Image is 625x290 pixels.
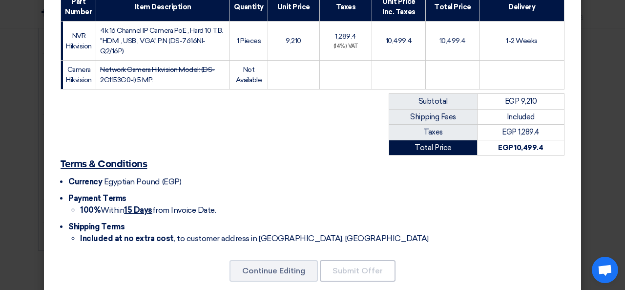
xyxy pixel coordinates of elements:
span: Shipping Terms [68,222,125,231]
span: 10,499.4 [439,37,466,45]
div: Open chat [592,257,618,283]
span: Included [507,112,535,121]
td: Taxes [389,125,478,140]
td: Camera Hikvision [61,61,96,89]
span: Not Available [236,66,262,84]
span: 9,210 [286,37,301,45]
span: 1-2 Weeks [506,37,538,45]
td: Shipping Fees [389,109,478,125]
button: Continue Editing [229,260,318,282]
span: 1,289.4 [335,32,356,41]
strong: Included at no extra cost [80,234,174,243]
span: 4k 16 Channel IP Camera PoE , Hard 10 T.B. "HDMI , USB , VGA".P.N (DS-7616NI-Q2/16P) [100,26,223,55]
span: Within from Invoice Date. [80,205,216,215]
td: Total Price [389,140,478,156]
span: Payment Terms [68,194,126,203]
td: Subtotal [389,94,478,110]
strong: EGP 10,499.4 [498,143,543,152]
td: NVR Hikvision [61,22,96,61]
strong: 100% [80,205,101,215]
button: Submit Offer [320,260,396,282]
u: Terms & Conditions [61,159,147,169]
span: EGP 1,289.4 [502,128,540,136]
div: (14%) VAT [324,43,368,51]
li: , to customer address in [GEOGRAPHIC_DATA], [GEOGRAPHIC_DATA] [80,233,564,245]
span: Currency [68,177,102,186]
span: 10,499.4 [386,37,412,45]
td: EGP 9,210 [477,94,564,110]
strike: Network Camera Hikvision Model: (DS-2C1153G0-I) 5 MP. [100,66,215,84]
span: Egyptian Pound (EGP) [104,177,181,186]
span: 1 Pieces [237,37,261,45]
u: 15 Days [124,205,152,215]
